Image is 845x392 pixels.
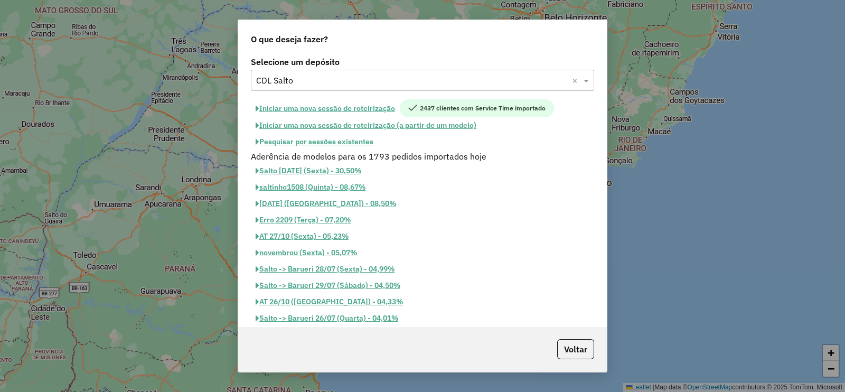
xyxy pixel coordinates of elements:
span: O que deseja fazer? [251,33,328,45]
button: saltinho1508 (Quinta) - 08,67% [251,179,370,195]
button: Iniciar uma nova sessão de roteirização (a partir de um modelo) [251,117,481,134]
button: Salto -> Barueri 26/07 (Quarta) - 04,01% [251,310,403,326]
button: AT 27/10 (Sexta) - 05,23% [251,228,353,245]
button: Salto -> Barueri 28/07 (Sexta) - 04,99% [251,261,399,277]
button: Iniciar uma nova sessão de roteirização [251,99,400,117]
button: Pesquisar por sessões existentes [251,134,378,150]
button: [DATE] ([GEOGRAPHIC_DATA]) - 08,50% [251,195,401,212]
button: AT 26/10 ([GEOGRAPHIC_DATA]) - 04,33% [251,294,408,310]
button: Salto -> Barueri 29/07 (Sábado) - 04,50% [251,277,405,294]
button: Erro 2209 (Terça) - 07,20% [251,212,355,228]
button: novembrou (Sexta) - 05,07% [251,245,362,261]
button: Voltar [557,339,594,359]
button: Salto [DATE] (Sexta) - 30,50% [251,163,366,179]
label: Selecione um depósito [251,55,594,68]
div: Aderência de modelos para os 1793 pedidos importados hoje [245,150,600,163]
span: 2437 clientes com Service Time importado [400,99,554,117]
span: Clear all [572,74,581,87]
